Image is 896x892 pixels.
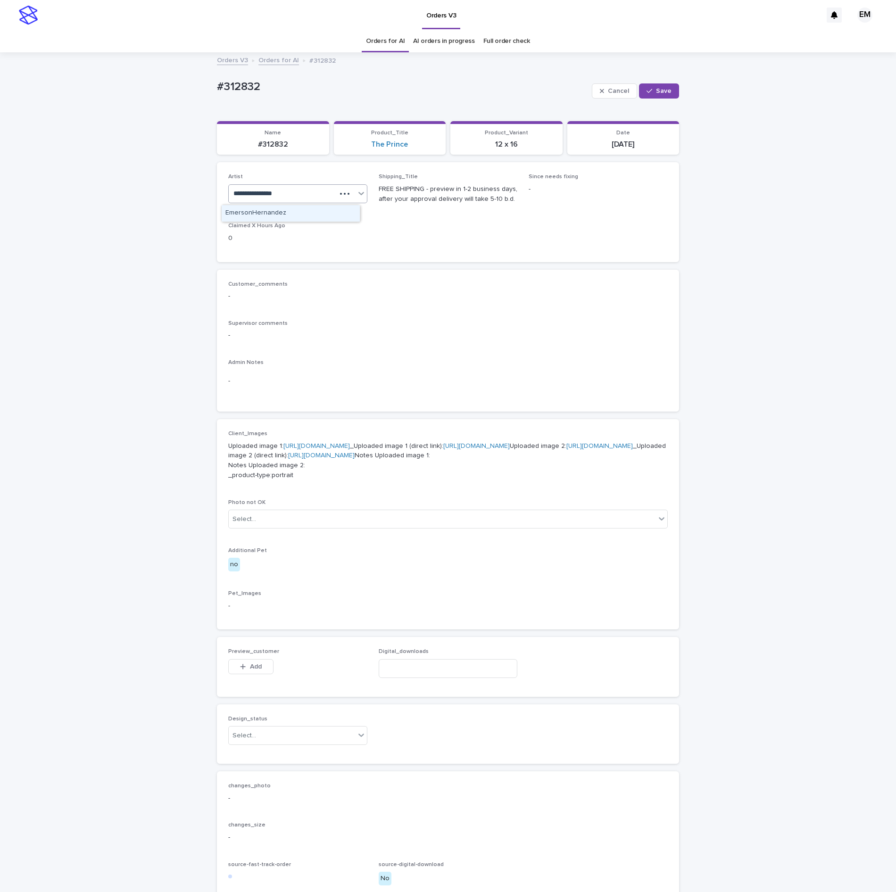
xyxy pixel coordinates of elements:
p: 0 [228,233,367,243]
span: Product_Title [371,130,408,136]
div: EM [857,8,872,23]
p: 12 x 16 [456,140,557,149]
span: Pet_Images [228,591,261,596]
div: Select... [232,731,256,741]
span: changes_photo [228,783,271,789]
p: - [228,291,668,301]
a: Full order check [483,30,530,52]
img: stacker-logo-s-only.png [19,6,38,25]
a: Orders for AI [258,54,299,65]
span: Digital_downloads [379,649,429,654]
span: Product_Variant [485,130,528,136]
a: Orders for AI [366,30,405,52]
span: Cancel [608,88,629,94]
span: Name [265,130,281,136]
p: - [228,793,668,803]
p: Uploaded image 1: _Uploaded image 1 (direct link): Uploaded image 2: _Uploaded image 2 (direct li... [228,441,668,480]
p: - [228,376,668,386]
a: [URL][DOMAIN_NAME] [566,443,633,449]
span: Client_Images [228,431,267,437]
a: [URL][DOMAIN_NAME] [283,443,350,449]
button: Cancel [592,83,637,99]
p: #312832 [217,80,588,94]
p: FREE SHIPPING - preview in 1-2 business days, after your approval delivery will take 5-10 b.d. [379,184,518,204]
p: - [529,184,668,194]
span: source-digital-download [379,862,444,867]
span: Design_status [228,716,267,722]
span: Customer_comments [228,281,288,287]
div: EmersonHernandez [222,205,360,222]
span: Artist [228,174,243,180]
a: [URL][DOMAIN_NAME] [288,452,355,459]
a: The Prince [371,140,408,149]
span: Preview_customer [228,649,279,654]
p: - [228,833,668,842]
div: no [228,558,240,571]
span: Photo not OK [228,500,265,505]
span: Date [616,130,630,136]
p: #312832 [309,55,336,65]
div: No [379,872,391,885]
p: - [228,330,668,340]
span: Shipping_Title [379,174,418,180]
button: Save [639,83,679,99]
a: AI orders in progress [413,30,475,52]
span: Additional Pet [228,548,267,553]
span: Claimed X Hours Ago [228,223,285,229]
span: Save [656,88,672,94]
span: Supervisor comments [228,321,288,326]
div: Select... [232,514,256,524]
span: changes_size [228,822,265,828]
a: [URL][DOMAIN_NAME] [443,443,510,449]
span: Add [250,663,262,670]
span: source-fast-track-order [228,862,291,867]
p: #312832 [223,140,324,149]
span: Since needs fixing [529,174,578,180]
a: Orders V3 [217,54,248,65]
p: [DATE] [573,140,674,149]
button: Add [228,659,274,674]
span: Admin Notes [228,360,264,365]
p: - [228,601,668,611]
